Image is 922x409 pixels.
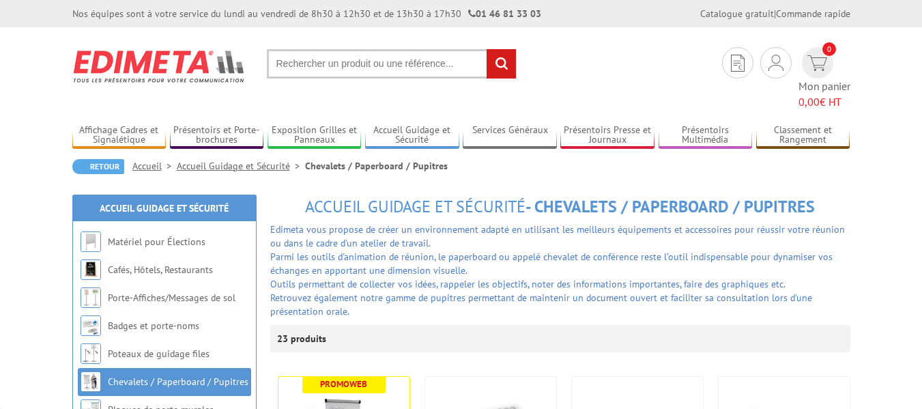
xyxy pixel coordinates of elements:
[270,223,845,249] font: Edimeta vous propose de créer un environnement adapté en utilisant les meilleurs équipements et a...
[81,259,101,280] img: Cafés, Hôtels, Restaurants
[798,47,850,110] a: devis rapide 0 Mon panier 0,00€ HT
[72,124,167,147] a: Affichage Cadres et Signalétique
[108,264,213,276] a: Cafés, Hôtels, Restaurants
[108,348,210,360] a: Poteaux de guidage files
[756,124,850,147] a: Classement et Rangement
[177,160,305,172] a: Accueil Guidage et Sécurité
[768,55,783,71] img: devis rapide
[468,8,541,20] strong: 01 46 81 33 03
[270,278,786,290] span: Outils permettant de collecter vos idées, rappeler les objectifs, noter des informations importan...
[305,159,448,173] li: Chevalets / Paperboard / Pupitres
[560,124,654,147] a: Présentoirs Presse et Journaux
[81,231,101,252] img: Matériel pour Élections
[270,292,812,318] font: Retrouvez également notre gamme de pupitres permettant de maintenir un document ouvert et facilit...
[108,376,248,388] a: Chevalets / Paperboard / Pupitres
[320,378,367,390] b: Promoweb
[776,8,850,20] a: Commande rapide
[72,159,124,174] a: Retour
[659,124,753,147] a: Présentoirs Multimédia
[798,79,850,110] span: Mon panier
[81,343,101,364] img: Poteaux de guidage files
[268,124,362,147] a: Exposition Grilles et Panneaux
[72,7,541,20] div: Nos équipes sont à votre service du lundi au vendredi de 8h30 à 12h30 et de 13h30 à 17h30
[108,320,199,332] a: Badges et porte-noms
[81,287,101,308] img: Porte-Affiches/Messages de sol
[798,95,820,109] span: 0,00
[132,160,177,172] a: Accueil
[365,124,459,147] a: Accueil Guidage et Sécurité
[807,55,827,71] img: devis rapide
[72,41,246,91] img: Edimeta
[731,55,745,72] img: devis rapide
[463,124,557,147] a: Services Généraux
[487,49,516,79] input: rechercher
[305,196,525,217] span: Accueil Guidage et Sécurité
[108,236,205,248] a: Matériel pour Élections
[270,198,850,216] h1: - Chevalets / Paperboard / Pupitres
[270,251,833,277] font: Parmi les outils d'animation de réunion, le paperboard ou appelé chevalet de conférence reste l’o...
[100,202,229,214] a: Accueil Guidage et Sécurité
[700,8,774,20] a: Catalogue gratuit
[700,7,850,20] div: |
[267,49,517,79] input: Rechercher un produit ou une référence...
[81,315,101,336] img: Badges et porte-noms
[81,371,101,392] img: Chevalets / Paperboard / Pupitres
[277,325,328,352] p: 23 produits
[108,292,235,304] a: Porte-Affiches/Messages de sol
[822,42,836,56] span: 0
[170,124,264,147] a: Présentoirs et Porte-brochures
[798,94,850,110] span: € HT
